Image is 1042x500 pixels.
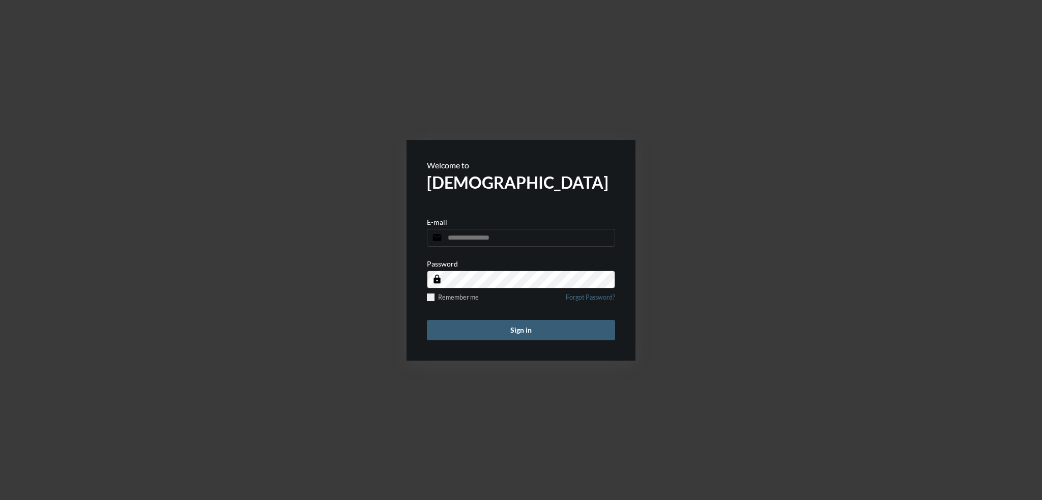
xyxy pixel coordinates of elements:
a: Forgot Password? [566,293,615,307]
label: Remember me [427,293,479,301]
h2: [DEMOGRAPHIC_DATA] [427,172,615,192]
p: Password [427,259,458,268]
p: Welcome to [427,160,615,170]
p: E-mail [427,218,447,226]
button: Sign in [427,320,615,340]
